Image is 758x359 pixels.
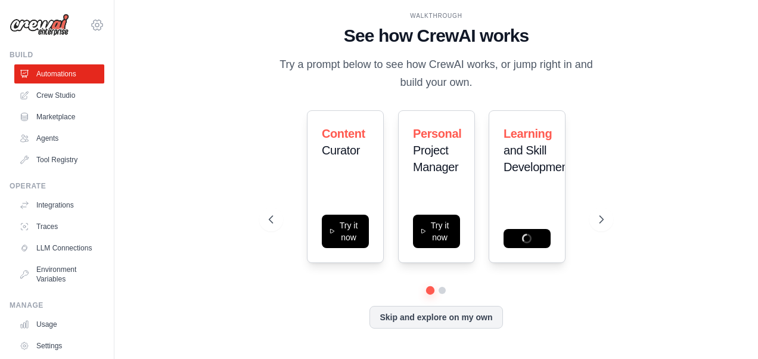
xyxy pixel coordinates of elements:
[10,301,104,310] div: Manage
[504,127,552,140] span: Learning
[269,56,604,91] p: Try a prompt below to see how CrewAI works, or jump right in and build your own.
[322,144,360,157] span: Curator
[269,25,604,47] h1: See how CrewAI works
[14,196,104,215] a: Integrations
[413,127,461,140] span: Personal
[369,306,502,329] button: Skip and explore on my own
[322,127,365,140] span: Content
[14,336,104,355] a: Settings
[322,215,369,248] button: Try it now
[413,144,458,174] span: Project Manager
[10,181,104,191] div: Operate
[413,215,460,248] button: Try it now
[14,150,104,169] a: Tool Registry
[10,14,69,36] img: Logo
[14,129,104,148] a: Agents
[14,239,104,258] a: LLM Connections
[698,302,758,359] iframe: Chat Widget
[14,107,104,126] a: Marketplace
[14,86,104,105] a: Crew Studio
[10,50,104,60] div: Build
[504,144,571,174] span: and Skill Development
[14,315,104,334] a: Usage
[14,217,104,236] a: Traces
[14,64,104,83] a: Automations
[269,11,604,20] div: WALKTHROUGH
[14,260,104,289] a: Environment Variables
